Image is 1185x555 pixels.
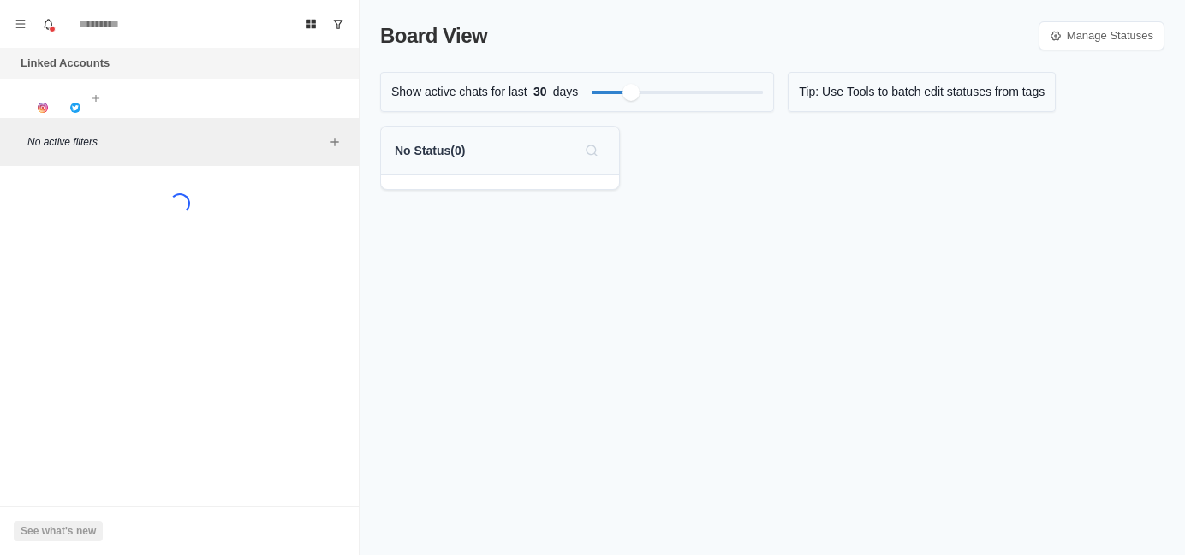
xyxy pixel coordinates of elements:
p: Linked Accounts [21,55,110,72]
p: Show active chats for last [391,83,527,101]
a: Manage Statuses [1039,21,1164,50]
p: to batch edit statuses from tags [878,83,1045,101]
button: Board View [297,10,325,38]
span: 30 [527,83,553,101]
button: Show unread conversations [325,10,352,38]
p: No active filters [27,134,325,150]
p: Tip: Use [799,83,843,101]
button: Add account [86,88,106,109]
p: days [553,83,579,101]
div: Filter by activity days [622,84,640,101]
button: See what's new [14,521,103,541]
img: picture [70,103,80,113]
button: Search [578,137,605,164]
button: Notifications [34,10,62,38]
button: Add filters [325,132,345,152]
p: Board View [380,21,487,51]
button: Menu [7,10,34,38]
p: No Status ( 0 ) [395,142,465,160]
a: Tools [847,83,875,101]
img: picture [38,103,48,113]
